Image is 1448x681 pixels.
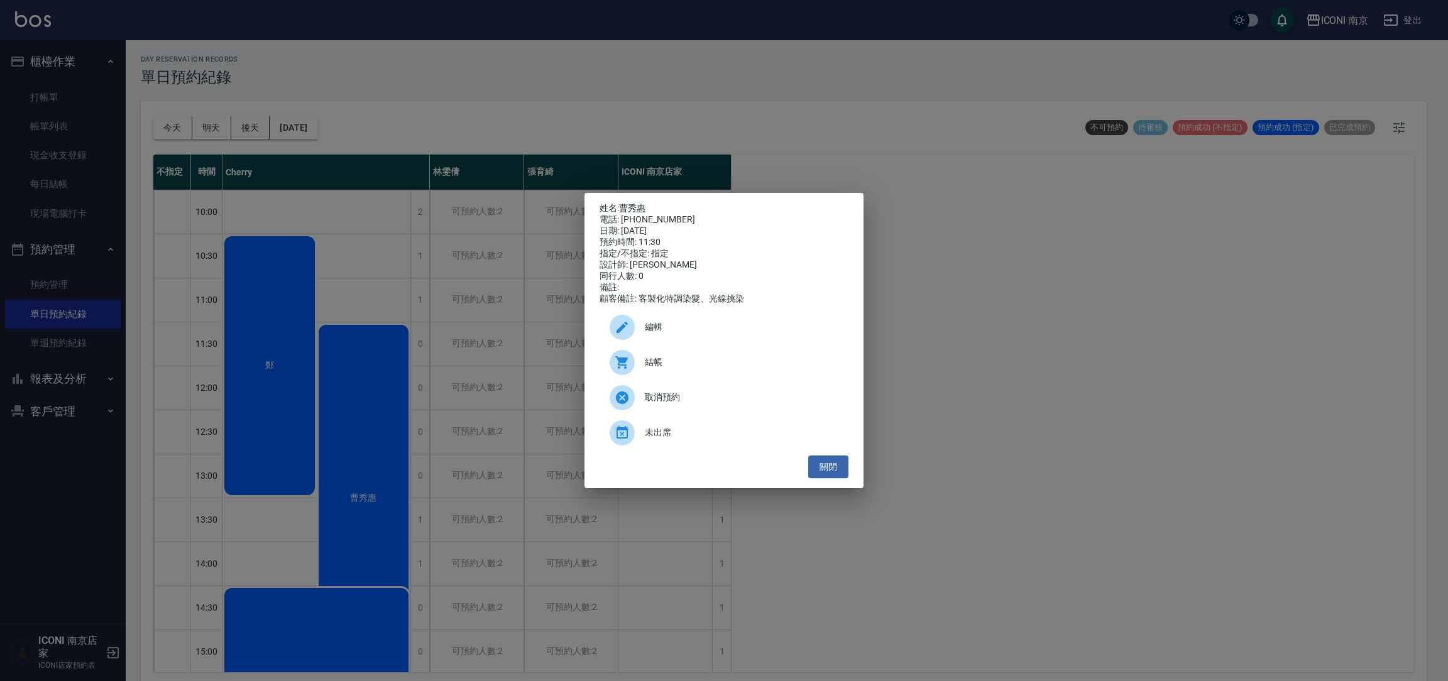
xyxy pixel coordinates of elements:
div: 電話: [PHONE_NUMBER] [600,214,848,226]
div: 預約時間: 11:30 [600,237,848,248]
div: 編輯 [600,310,848,345]
div: 同行人數: 0 [600,271,848,282]
button: 關閉 [808,455,848,479]
div: 未出席 [600,415,848,450]
span: 未出席 [645,426,838,439]
div: 顧客備註: 客製化特調染髮、光線挑染 [600,293,848,305]
p: 姓名: [600,203,848,214]
div: 設計師: [PERSON_NAME] [600,259,848,271]
span: 結帳 [645,356,838,369]
div: 備註: [600,282,848,293]
span: 編輯 [645,320,838,334]
span: 取消預約 [645,391,838,404]
div: 指定/不指定: 指定 [600,248,848,259]
div: 日期: [DATE] [600,226,848,237]
a: 曹秀惠 [619,203,645,213]
a: 結帳 [600,345,848,380]
div: 取消預約 [600,380,848,415]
